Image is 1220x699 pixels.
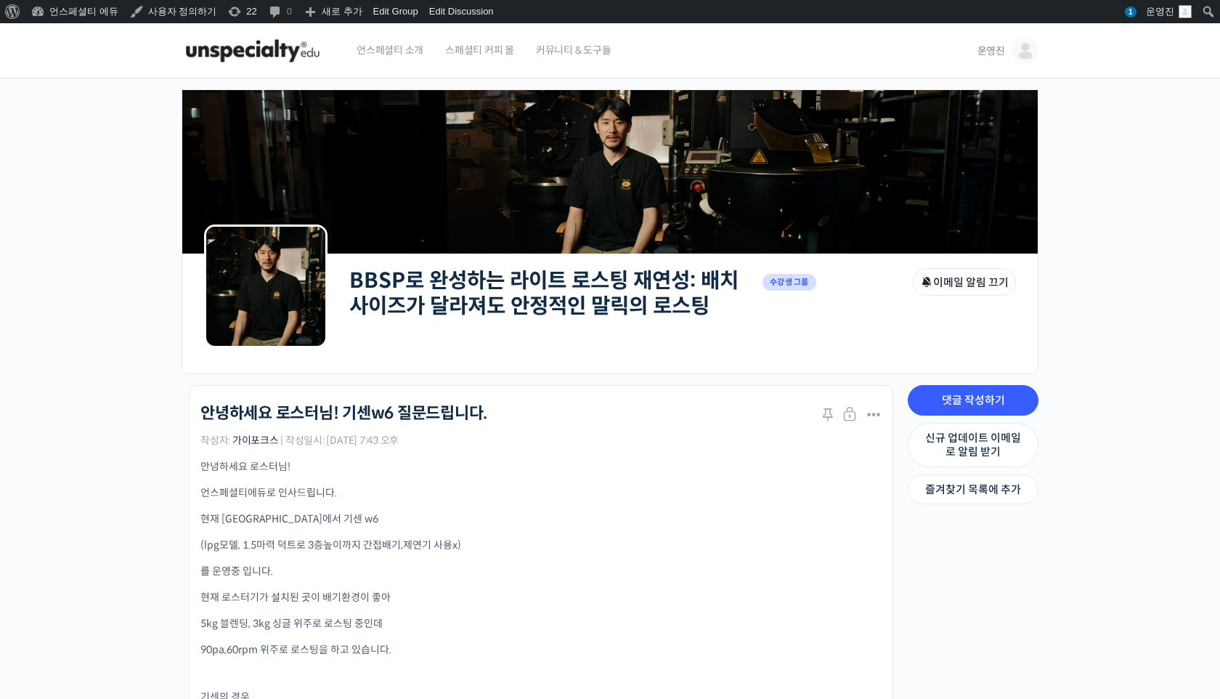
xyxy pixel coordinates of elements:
span: 언스페셜티 소개 [357,23,423,78]
img: Group logo of BBSP로 완성하는 라이트 로스팅 재연성: 배치 사이즈가 달라져도 안정적인 말릭의 로스팅 [204,225,328,348]
p: 언스페셜티에듀로 인사드립니다. [200,485,882,501]
a: 운영진 [977,23,1038,78]
p: 현재 로스터기가 설치된 곳이 배기환경이 좋아 [200,590,882,605]
span: 운영진 [977,44,1005,57]
p: 5kg 블렌딩, 3kg 싱글 위주로 로스팅 중인데 [200,616,882,631]
span: 커뮤니티 & 도구들 [536,23,611,78]
a: 스페셜티 커피 몰 [438,23,521,78]
span: 스페셜티 커피 몰 [445,23,514,78]
p: 90pa,60rpm 위주로 로스팅을 하고 있습니다. [200,642,882,658]
a: 가이포크스 [232,434,279,447]
span: 작성자: | 작성일시: [DATE] 7:43 오후 [200,435,399,445]
button: 이메일 알림 끄기 [913,268,1016,296]
p: (lpg모델, 1.5마력 덕트로 3층높이까지 간접배기,제연기 사용x) [200,538,882,553]
span: 1 [1125,7,1136,17]
p: 안녕하세요 로스터님! [200,459,882,474]
a: 신규 업데이트 이메일로 알림 받기 [908,423,1038,467]
p: 를 운영중 입니다. [200,564,882,579]
span: 수강생 그룹 [762,274,816,291]
a: 언스페셜티 소개 [349,23,431,78]
a: Stick [819,406,839,427]
a: 즐겨찾기 목록에 추가 [908,474,1038,505]
a: 댓글 작성하기 [908,385,1038,416]
h1: 안녕하세요 로스터님! 기센w6 질문드립니다. [200,404,487,423]
a: 커뮤니티 & 도구들 [529,23,619,78]
p: 현재 [GEOGRAPHIC_DATA]에서 기센 w6 [200,512,882,527]
a: BBSP로 완성하는 라이트 로스팅 재연성: 배치 사이즈가 달라져도 안정적인 말릭의 로스팅 [349,267,739,319]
